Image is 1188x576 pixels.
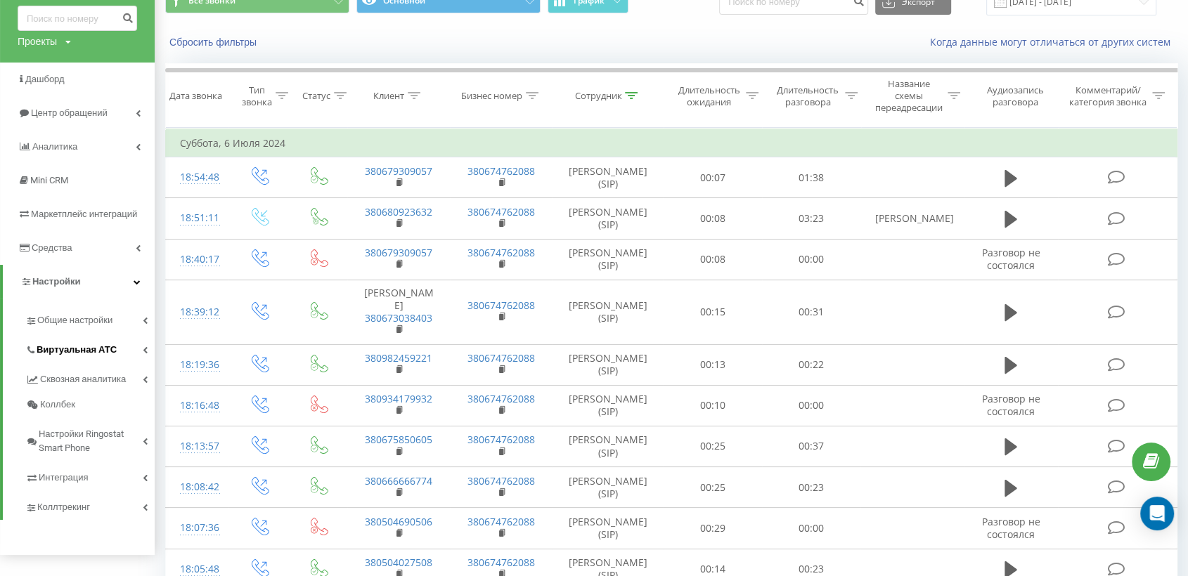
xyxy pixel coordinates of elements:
[663,239,761,280] td: 00:08
[981,246,1040,272] span: Разговор не состоялся
[663,385,761,426] td: 00:10
[762,344,860,385] td: 00:22
[762,385,860,426] td: 00:00
[365,246,432,259] a: 380679309057
[775,84,841,108] div: Длительность разговора
[467,205,535,218] a: 380674762088
[39,427,143,455] span: Настройки Ringostat Smart Phone
[365,474,432,487] a: 380666666774
[1066,84,1149,108] div: Комментарий/категория звонка
[180,351,214,379] div: 18:19:36
[180,514,214,542] div: 18:07:36
[169,90,222,102] div: Дата звонка
[32,242,72,253] span: Средства
[25,490,155,520] a: Коллтрекинг
[467,299,535,312] a: 380674762088
[31,107,108,118] span: Центр обращений
[461,90,522,102] div: Бизнес номер
[663,157,761,198] td: 00:07
[40,372,126,386] span: Сквозная аналитика
[467,556,535,569] a: 380674762088
[467,515,535,528] a: 380674762088
[25,392,155,417] a: Коллбек
[553,198,663,239] td: [PERSON_NAME] (SIP)
[365,311,432,325] a: 380673038403
[180,204,214,232] div: 18:51:11
[467,246,535,259] a: 380674762088
[553,385,663,426] td: [PERSON_NAME] (SIP)
[663,280,761,344] td: 00:15
[874,78,944,114] div: Название схемы переадресации
[25,333,155,362] a: Виртуальная АТС
[762,198,860,239] td: 03:23
[663,426,761,466] td: 00:25
[663,508,761,549] td: 00:29
[762,467,860,508] td: 00:23
[32,276,81,287] span: Настройки
[762,426,860,466] td: 00:37
[553,467,663,508] td: [PERSON_NAME] (SIP)
[180,299,214,326] div: 18:39:12
[663,198,761,239] td: 00:08
[467,392,535,405] a: 380674762088
[25,461,155,490] a: Интеграция
[25,417,155,461] a: Настройки Ringostat Smart Phone
[365,515,432,528] a: 380504690506
[37,500,90,514] span: Коллтрекинг
[553,344,663,385] td: [PERSON_NAME] (SIP)
[762,280,860,344] td: 00:31
[18,34,57,48] div: Проекты
[32,141,77,152] span: Аналитика
[553,508,663,549] td: [PERSON_NAME] (SIP)
[467,351,535,365] a: 380674762088
[553,157,663,198] td: [PERSON_NAME] (SIP)
[25,362,155,392] a: Сквозная аналитика
[365,433,432,446] a: 380675850605
[663,467,761,508] td: 00:25
[676,84,743,108] div: Длительность ожидания
[3,265,155,299] a: Настройки
[467,433,535,446] a: 380674762088
[373,90,404,102] div: Клиент
[25,303,155,333] a: Общие настройки
[302,90,330,102] div: Статус
[180,392,214,419] div: 18:16:48
[365,392,432,405] a: 380934179932
[18,6,137,31] input: Поиск по номеру
[25,74,65,84] span: Дашборд
[165,36,264,48] button: Сбросить фильтры
[574,90,621,102] div: Сотрудник
[553,426,663,466] td: [PERSON_NAME] (SIP)
[365,205,432,218] a: 380680923632
[976,84,1055,108] div: Аудиозапись разговора
[553,239,663,280] td: [PERSON_NAME] (SIP)
[663,344,761,385] td: 00:13
[762,508,860,549] td: 00:00
[40,398,75,412] span: Коллбек
[981,392,1040,418] span: Разговор не состоялся
[31,209,137,219] span: Маркетплейс интеграций
[365,556,432,569] a: 380504027508
[553,280,663,344] td: [PERSON_NAME] (SIP)
[37,343,117,357] span: Виртуальная АТС
[166,129,1177,157] td: Суббота, 6 Июля 2024
[930,35,1177,48] a: Когда данные могут отличаться от других систем
[365,164,432,178] a: 380679309057
[1140,497,1174,530] div: Open Intercom Messenger
[762,157,860,198] td: 01:38
[180,246,214,273] div: 18:40:17
[180,433,214,460] div: 18:13:57
[30,175,68,185] span: Mini CRM
[347,280,450,344] td: [PERSON_NAME]
[37,313,112,327] span: Общие настройки
[860,198,963,239] td: [PERSON_NAME]
[180,473,214,501] div: 18:08:42
[467,474,535,487] a: 380674762088
[365,351,432,365] a: 380982459221
[762,239,860,280] td: 00:00
[981,515,1040,541] span: Разговор не состоялся
[39,471,89,485] span: Интеграция
[467,164,535,178] a: 380674762088
[180,164,214,191] div: 18:54:48
[241,84,272,108] div: Тип звонка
